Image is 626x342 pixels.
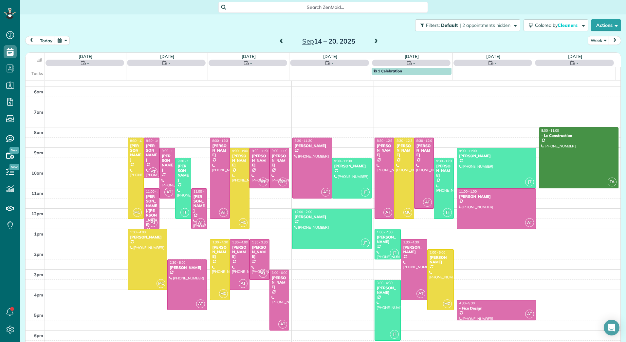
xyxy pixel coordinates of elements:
[130,230,146,234] span: 1:00 - 4:00
[180,208,189,217] span: JT
[87,60,89,66] span: -
[212,143,228,158] div: [PERSON_NAME]
[443,208,452,217] span: JT
[383,208,392,217] span: AT
[459,149,477,153] span: 9:00 - 11:00
[443,299,452,308] span: MC
[34,292,43,297] span: 4pm
[239,279,248,288] span: AT
[288,38,370,45] h2: 14 – 20, 2025
[390,249,399,257] span: JT
[177,159,195,163] span: 9:30 - 12:30
[34,231,43,237] span: 1pm
[169,60,171,66] span: -
[146,189,164,194] span: 11:00 - 1:00
[164,188,173,197] span: AT
[591,19,621,31] button: Actions
[361,188,370,197] span: JT
[525,310,534,318] span: AT
[146,139,164,143] span: 8:30 - 10:30
[459,306,534,311] div: - Fice Design
[271,154,287,168] div: [PERSON_NAME]
[332,60,334,66] span: -
[193,189,211,194] span: 11:00 - 1:00
[294,143,330,148] div: [PERSON_NAME]
[177,164,189,183] div: [PERSON_NAME]
[25,36,38,45] button: prev
[295,210,312,214] span: 12:00 - 2:00
[232,149,248,153] span: 9:00 - 1:00
[568,54,582,59] a: [DATE]
[252,149,269,153] span: 9:00 - 11:00
[149,167,157,176] span: AT
[430,250,445,255] span: 2:00 - 5:00
[415,19,520,31] button: Filters: Default | 2 appointments hidden
[130,235,165,239] div: [PERSON_NAME]
[31,170,43,176] span: 10am
[259,178,267,186] span: AT
[525,178,534,186] span: JT
[31,191,43,196] span: 11am
[403,208,412,217] span: MC
[541,133,617,138] div: - Lc Construction
[558,22,579,28] span: Cleaners
[37,36,55,45] button: today
[251,154,267,168] div: [PERSON_NAME]
[250,60,252,66] span: -
[403,245,425,255] div: [PERSON_NAME]
[302,37,314,45] span: Sep
[212,245,228,259] div: [PERSON_NAME]
[323,54,337,59] a: [DATE]
[377,235,399,244] div: [PERSON_NAME]
[212,139,230,143] span: 8:30 - 12:30
[361,238,370,247] span: JT
[295,139,312,143] span: 8:30 - 11:30
[525,218,534,227] span: AT
[212,240,228,244] span: 1:30 - 4:30
[156,279,165,288] span: MC
[232,245,248,259] div: [PERSON_NAME]
[130,139,148,143] span: 8:30 - 12:30
[459,154,534,158] div: [PERSON_NAME]
[252,240,267,244] span: 1:30 - 3:30
[459,189,477,194] span: 11:00 - 1:00
[196,299,205,308] span: AT
[169,265,205,270] div: [PERSON_NAME]
[242,54,256,59] a: [DATE]
[413,60,415,66] span: -
[441,22,458,28] span: Default
[541,128,559,133] span: 8:00 - 11:00
[133,208,142,217] span: MC
[609,36,621,45] button: next
[495,60,497,66] span: -
[130,143,141,162] div: [PERSON_NAME]
[251,245,267,259] div: [PERSON_NAME]
[170,260,185,265] span: 2:30 - 5:00
[423,198,432,207] span: AT
[416,143,432,158] div: [PERSON_NAME]
[459,194,534,199] div: [PERSON_NAME]
[34,333,43,338] span: 6pm
[390,330,399,339] span: JT
[219,208,228,217] span: AT
[396,143,412,158] div: [PERSON_NAME]
[294,215,370,219] div: [PERSON_NAME]
[278,178,287,186] span: AT
[9,147,19,154] span: New
[9,164,19,170] span: New
[79,54,93,59] a: [DATE]
[604,320,619,335] div: Open Intercom Messenger
[377,139,395,143] span: 8:30 - 12:30
[196,218,205,227] span: AT
[34,150,43,155] span: 9am
[161,154,173,173] div: [PERSON_NAME]
[429,255,452,265] div: [PERSON_NAME]
[486,54,500,59] a: [DATE]
[403,240,419,244] span: 1:30 - 4:30
[31,211,43,216] span: 12pm
[377,281,393,285] span: 3:30 - 6:30
[160,54,174,59] a: [DATE]
[239,218,248,227] span: MC
[34,272,43,277] span: 3pm
[588,36,609,45] button: Week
